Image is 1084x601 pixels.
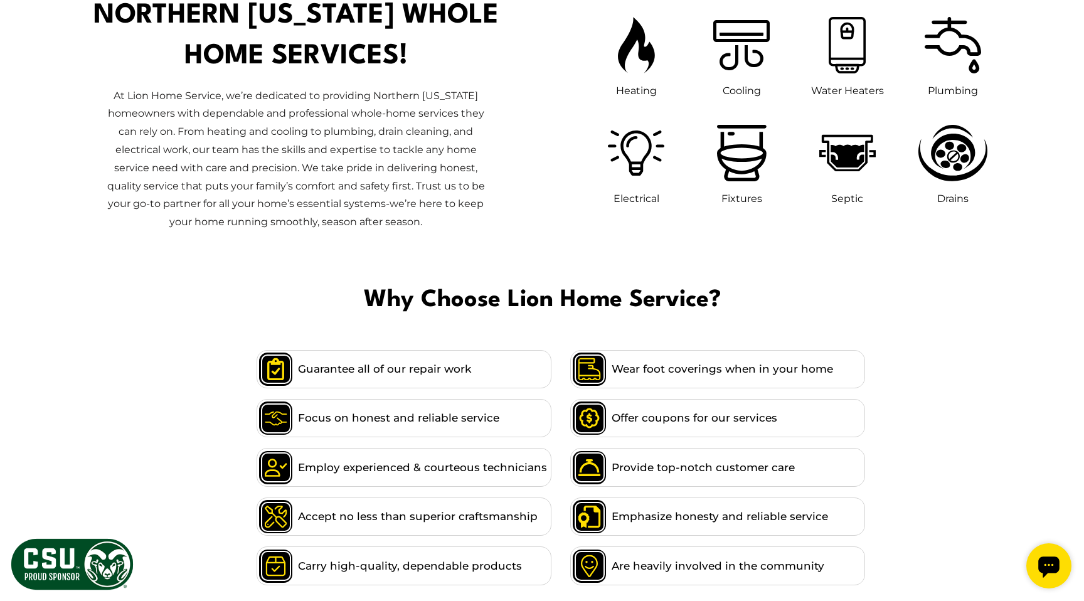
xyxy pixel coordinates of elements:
a: Fixtures [711,119,773,208]
span: Electrical [614,193,659,205]
span: Emphasize honesty and reliable service [612,508,828,525]
span: Water Heaters [811,85,884,97]
span: Fixtures [721,193,762,205]
span: Guarantee all of our repair work [298,361,471,378]
span: Heating [616,85,657,97]
span: Carry high-quality, dependable products [298,558,522,575]
a: Cooling [707,11,776,100]
img: CSU Sponsor Badge [9,537,135,592]
a: Plumbing [918,11,987,100]
a: Electrical [602,119,671,208]
div: Open chat widget [5,5,50,50]
span: Septic [831,193,863,205]
p: At Lion Home Service, we’re dedicated to providing Northern [US_STATE] homeowners with dependable... [100,87,491,231]
span: Employ experienced & courteous technicians [298,459,547,476]
span: Wear foot coverings when in your home [612,361,833,378]
span: Focus on honest and reliable service [298,410,499,427]
span: Accept no less than superior craftsmanship [298,508,538,525]
span: Drains [937,193,969,205]
span: Offer coupons for our services [612,410,777,427]
span: Provide top-notch customer care [612,459,795,476]
a: Drains [912,119,994,208]
a: Water Heaters [811,11,884,100]
a: Heating [612,11,661,100]
a: Septic [813,119,882,208]
span: Cooling [723,85,761,97]
span: Why Choose Lion Home Service? [10,282,1074,319]
span: Are heavily involved in the community [612,558,824,575]
span: Plumbing [928,85,978,97]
